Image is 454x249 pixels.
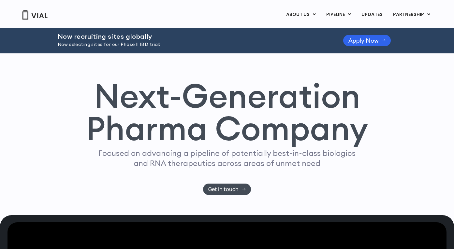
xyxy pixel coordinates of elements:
[348,38,379,43] span: Apply Now
[96,148,359,168] p: Focused on advancing a pipeline of potentially best-in-class biologics and RNA therapeutics acros...
[86,79,368,145] h1: Next-Generation Pharma Company
[58,41,327,48] p: Now selecting sites for our Phase II IBD trial!
[22,10,48,20] img: Vial Logo
[208,187,239,192] span: Get in touch
[343,35,391,46] a: Apply Now
[58,33,327,40] h2: Now recruiting sites globally
[281,9,321,20] a: ABOUT USMenu Toggle
[356,9,388,20] a: UPDATES
[203,184,251,195] a: Get in touch
[388,9,435,20] a: PARTNERSHIPMenu Toggle
[321,9,356,20] a: PIPELINEMenu Toggle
